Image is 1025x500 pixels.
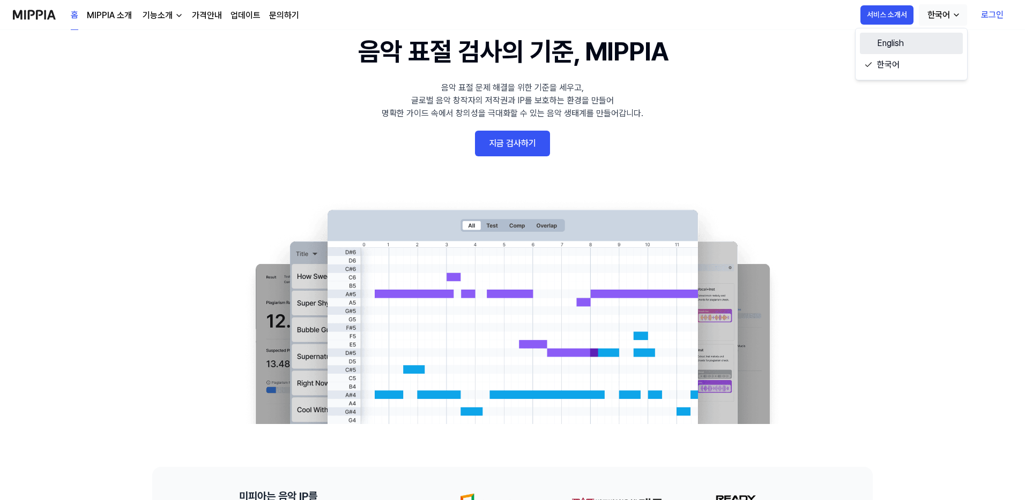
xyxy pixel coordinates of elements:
a: 문의하기 [269,9,299,22]
a: MIPPIA 소개 [87,9,132,22]
div: 기능소개 [140,9,175,22]
a: 한국어 [860,54,963,75]
img: main Image [234,199,791,424]
div: 한국어 [925,9,952,21]
a: 가격안내 [192,9,222,22]
img: down [175,11,183,20]
button: 기능소개 [140,9,183,22]
h1: 음악 표절 검사의 기준, MIPPIA [358,32,667,71]
button: 한국어 [919,4,967,26]
a: 업데이트 [231,9,261,22]
a: English [860,33,963,54]
button: 서비스 소개서 [860,5,913,25]
a: 홈 [71,1,78,30]
div: 음악 표절 문제 해결을 위한 기준을 세우고, 글로벌 음악 창작자의 저작권과 IP를 보호하는 환경을 만들어 명확한 가이드 속에서 창의성을 극대화할 수 있는 음악 생태계를 만들어... [382,81,643,120]
a: 지금 검사하기 [475,131,550,156]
